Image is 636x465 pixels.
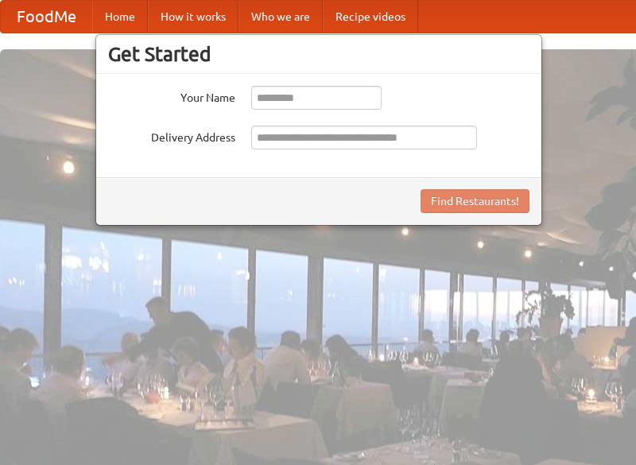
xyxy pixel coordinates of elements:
a: Who we are [238,1,323,33]
a: How it works [148,1,238,33]
label: Delivery Address [108,126,235,145]
label: Your Name [108,86,235,106]
h3: Get Started [108,42,529,66]
a: Home [92,1,148,33]
button: Find Restaurants! [421,189,529,213]
a: Recipe videos [323,1,418,33]
a: FoodMe [1,1,92,33]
